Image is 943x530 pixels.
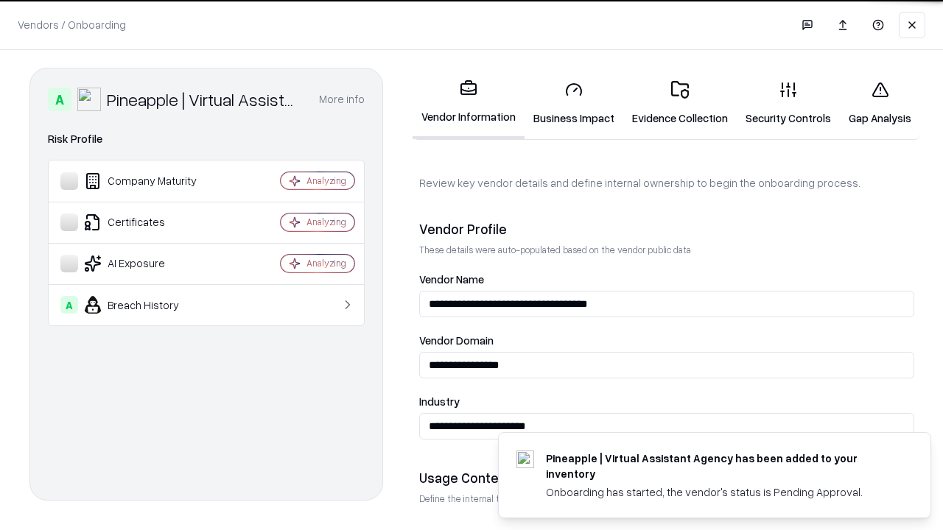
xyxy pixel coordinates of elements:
[419,175,914,191] p: Review key vendor details and define internal ownership to begin the onboarding process.
[306,216,346,228] div: Analyzing
[306,257,346,269] div: Analyzing
[546,451,895,481] div: Pineapple | Virtual Assistant Agency has been added to your inventory
[419,335,914,346] label: Vendor Domain
[419,244,914,256] p: These details were auto-populated based on the vendor public data
[60,296,78,314] div: A
[516,451,534,468] img: trypineapple.com
[737,69,840,138] a: Security Controls
[419,396,914,407] label: Industry
[623,69,737,138] a: Evidence Collection
[419,274,914,285] label: Vendor Name
[107,88,301,111] div: Pineapple | Virtual Assistant Agency
[419,220,914,238] div: Vendor Profile
[60,213,236,231] div: Certificates
[60,296,236,314] div: Breach History
[419,469,914,487] div: Usage Context
[77,88,101,111] img: Pineapple | Virtual Assistant Agency
[60,255,236,272] div: AI Exposure
[306,174,346,187] div: Analyzing
[319,86,365,113] button: More info
[413,68,525,139] a: Vendor Information
[48,130,365,148] div: Risk Profile
[525,69,623,138] a: Business Impact
[546,484,895,500] div: Onboarding has started, the vendor's status is Pending Approval.
[18,17,126,32] p: Vendors / Onboarding
[840,69,920,138] a: Gap Analysis
[419,492,914,505] p: Define the internal team and reason for using this vendor. This helps assess business relevance a...
[48,88,71,111] div: A
[60,172,236,190] div: Company Maturity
